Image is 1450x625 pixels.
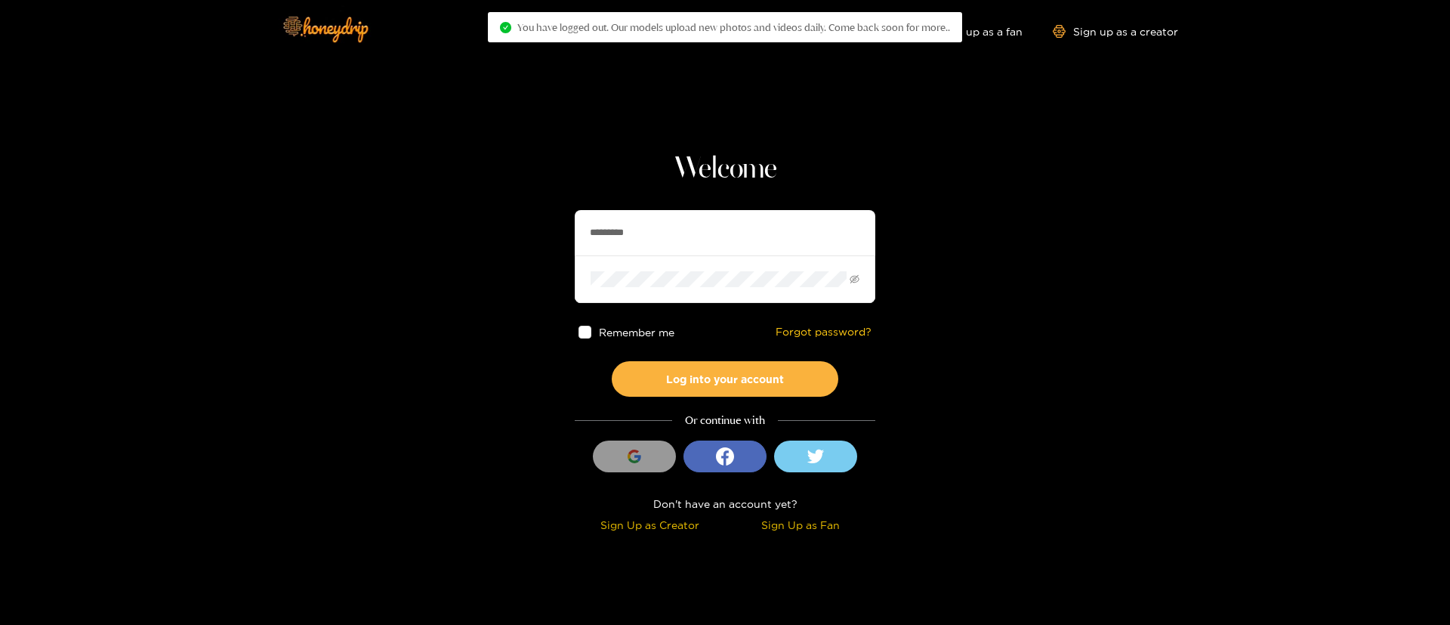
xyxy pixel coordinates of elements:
span: check-circle [500,22,511,33]
a: Sign up as a fan [919,25,1023,38]
span: Remember me [599,326,674,338]
div: Sign Up as Creator [578,516,721,534]
span: eye-invisible [850,274,859,284]
div: Don't have an account yet? [575,495,875,512]
a: Forgot password? [776,326,872,339]
button: Log into your account [612,361,838,397]
a: Sign up as a creator [1053,25,1178,38]
span: You have logged out. Our models upload new photos and videos daily. Come back soon for more.. [517,21,950,33]
div: Sign Up as Fan [729,516,872,534]
div: Or continue with [575,412,875,429]
h1: Welcome [575,151,875,187]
